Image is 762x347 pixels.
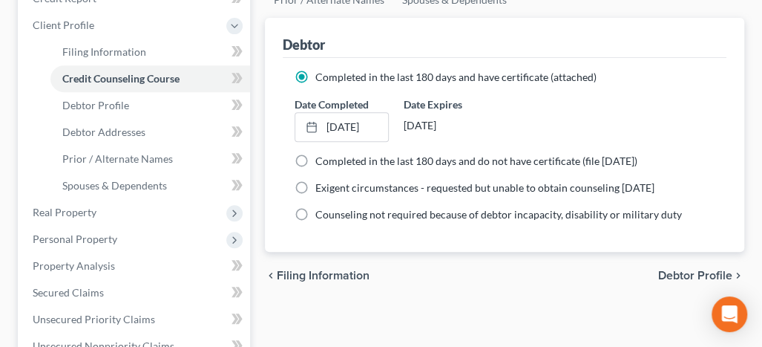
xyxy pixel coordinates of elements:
span: Completed in the last 180 days and have certificate (attached) [315,71,597,83]
span: Client Profile [33,19,94,31]
span: Counseling not required because of debtor incapacity, disability or military duty [315,208,682,221]
button: Debtor Profile chevron_right [658,270,744,282]
span: Spouses & Dependents [62,179,167,192]
a: Prior / Alternate Names [50,146,250,172]
button: chevron_left Filing Information [265,270,369,282]
span: Filing Information [277,270,369,282]
span: Filing Information [62,45,146,58]
label: Date Expires [404,97,498,112]
a: Filing Information [50,39,250,65]
a: Debtor Profile [50,92,250,119]
a: Debtor Addresses [50,119,250,146]
span: Credit Counseling Course [62,72,180,85]
i: chevron_right [732,270,744,282]
span: Exigent circumstances - requested but unable to obtain counseling [DATE] [315,181,654,194]
span: Real Property [33,206,96,218]
span: Prior / Alternate Names [62,152,173,165]
a: Credit Counseling Course [50,65,250,92]
div: [DATE] [404,112,498,139]
div: Open Intercom Messenger [712,296,747,332]
span: Debtor Addresses [62,126,145,138]
a: Unsecured Priority Claims [21,306,250,333]
div: Debtor [283,36,325,53]
span: Completed in the last 180 days and do not have certificate (file [DATE]) [315,155,637,167]
span: Secured Claims [33,286,104,299]
span: Unsecured Priority Claims [33,313,155,325]
a: Secured Claims [21,279,250,306]
a: Property Analysis [21,253,250,279]
a: Spouses & Dependents [50,172,250,199]
span: Debtor Profile [658,270,732,282]
span: Property Analysis [33,259,115,272]
i: chevron_left [265,270,277,282]
span: Personal Property [33,233,117,245]
label: Date Completed [295,97,369,112]
span: Debtor Profile [62,99,129,111]
a: [DATE] [295,113,388,141]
